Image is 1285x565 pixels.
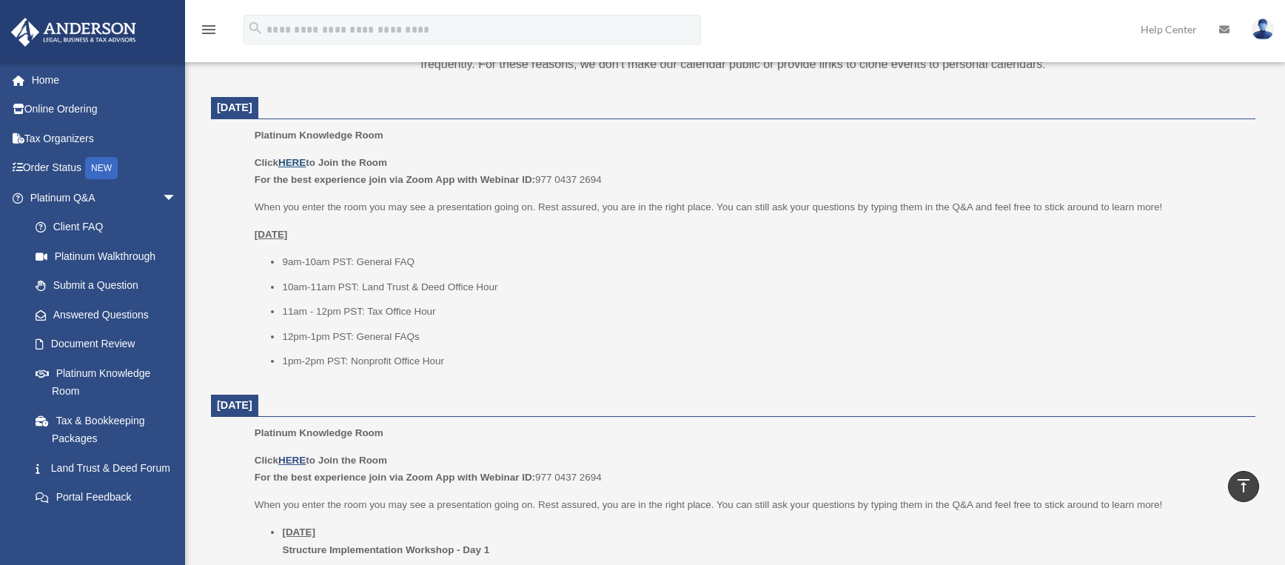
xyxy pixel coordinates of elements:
b: For the best experience join via Zoom App with Webinar ID: [255,472,535,483]
a: menu [200,26,218,39]
p: When you enter the room you may see a presentation going on. Rest assured, you are in the right p... [255,198,1245,216]
a: Order StatusNEW [10,153,199,184]
a: Platinum Q&Aarrow_drop_down [10,183,199,213]
a: HERE [278,455,306,466]
a: Answered Questions [21,300,199,330]
img: Anderson Advisors Platinum Portal [7,18,141,47]
i: menu [200,21,218,39]
a: Home [10,65,199,95]
a: vertical_align_top [1228,471,1259,502]
a: HERE [278,157,306,168]
a: Document Review [21,330,199,359]
a: Online Ordering [10,95,199,124]
a: Tax Organizers [10,124,199,153]
span: Platinum Knowledge Room [255,130,383,141]
i: search [247,20,264,36]
a: Land Trust & Deed Forum [21,453,199,483]
a: Portal Feedback [21,483,199,512]
span: arrow_drop_down [162,183,192,213]
u: [DATE] [282,526,315,538]
span: [DATE] [217,399,252,411]
p: 977 0437 2694 [255,154,1245,189]
li: 11am - 12pm PST: Tax Office Hour [282,303,1245,321]
p: 977 0437 2694 [255,452,1245,487]
i: vertical_align_top [1235,477,1252,495]
li: 10am-11am PST: Land Trust & Deed Office Hour [282,278,1245,296]
li: 12pm-1pm PST: General FAQs [282,328,1245,346]
a: Platinum Walkthrough [21,241,199,271]
a: Platinum Knowledge Room [21,358,192,406]
div: NEW [85,157,118,179]
b: Click to Join the Room [255,157,387,168]
a: Digital Productsarrow_drop_down [10,512,199,541]
img: User Pic [1252,19,1274,40]
span: [DATE] [217,101,252,113]
a: Submit a Question [21,271,199,301]
span: Platinum Knowledge Room [255,427,383,438]
li: 1pm-2pm PST: Nonprofit Office Hour [282,352,1245,370]
p: When you enter the room you may see a presentation going on. Rest assured, you are in the right p... [255,496,1245,514]
b: Click to Join the Room [255,455,387,466]
span: arrow_drop_down [162,512,192,542]
a: Client FAQ [21,213,199,242]
b: Structure Implementation Workshop - Day 1 [282,544,489,555]
b: For the best experience join via Zoom App with Webinar ID: [255,174,535,185]
li: 9am-10am PST: General FAQ [282,253,1245,271]
u: [DATE] [255,229,288,240]
a: Tax & Bookkeeping Packages [21,406,199,453]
